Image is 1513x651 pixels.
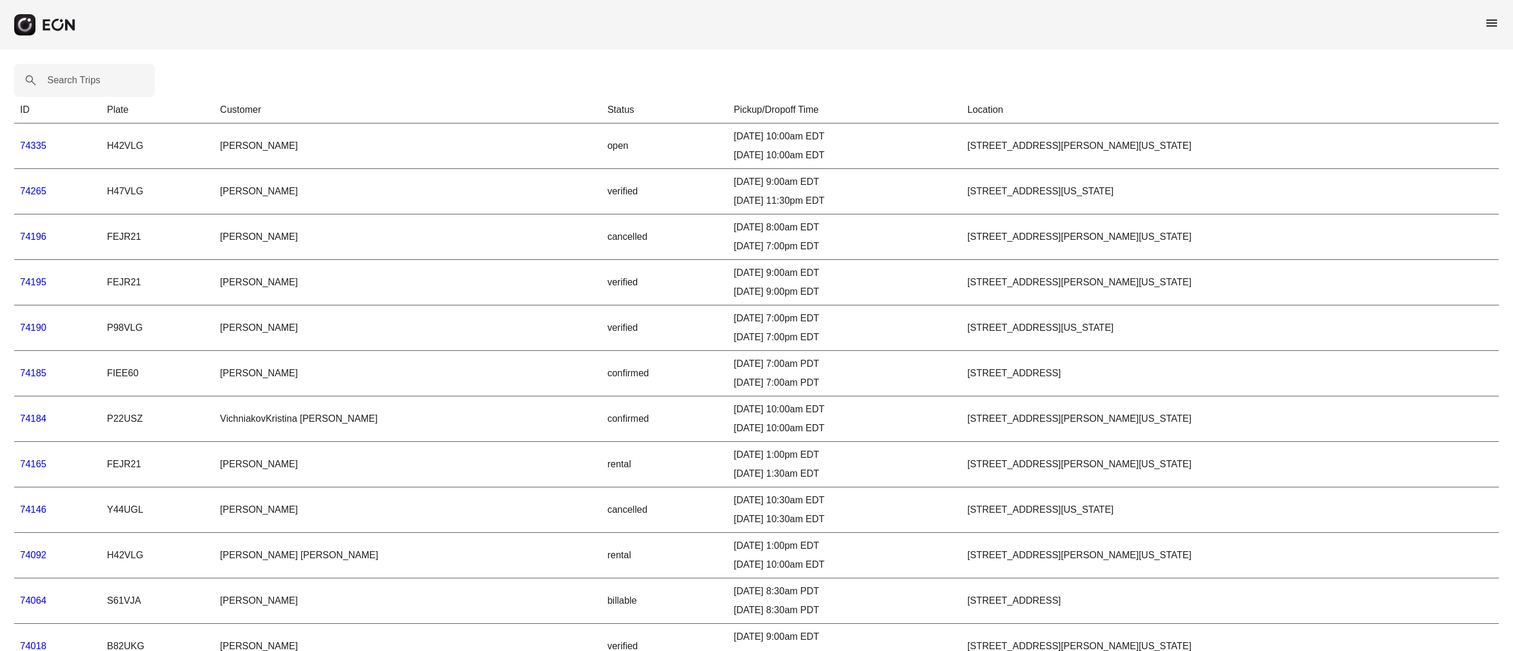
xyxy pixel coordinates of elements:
div: [DATE] 7:00am PDT [733,357,955,371]
td: [PERSON_NAME] [214,305,601,351]
a: 74184 [20,414,47,424]
td: [PERSON_NAME] [214,123,601,169]
div: [DATE] 10:30am EDT [733,512,955,526]
td: [STREET_ADDRESS][PERSON_NAME][US_STATE] [962,214,1499,260]
td: Y44UGL [101,487,214,533]
td: confirmed [602,351,728,396]
td: open [602,123,728,169]
div: [DATE] 9:00am EDT [733,266,955,280]
td: S61VJA [101,578,214,624]
td: [STREET_ADDRESS] [962,351,1499,396]
td: VichniakovKristina [PERSON_NAME] [214,396,601,442]
div: [DATE] 10:00am EDT [733,421,955,435]
td: [STREET_ADDRESS][PERSON_NAME][US_STATE] [962,123,1499,169]
div: [DATE] 7:00am PDT [733,376,955,390]
a: 74165 [20,459,47,469]
div: [DATE] 10:00am EDT [733,402,955,416]
div: [DATE] 9:00am EDT [733,630,955,644]
td: rental [602,533,728,578]
th: Pickup/Dropoff Time [728,97,961,123]
td: billable [602,578,728,624]
td: verified [602,305,728,351]
td: confirmed [602,396,728,442]
th: Status [602,97,728,123]
td: verified [602,260,728,305]
td: H42VLG [101,123,214,169]
div: [DATE] 7:00pm EDT [733,330,955,344]
td: rental [602,442,728,487]
th: Location [962,97,1499,123]
td: [PERSON_NAME] [214,260,601,305]
a: 74265 [20,186,47,196]
a: 74064 [20,595,47,606]
th: Plate [101,97,214,123]
a: 74146 [20,504,47,515]
div: [DATE] 10:30am EDT [733,493,955,507]
td: cancelled [602,487,728,533]
a: 74190 [20,323,47,333]
a: 74092 [20,550,47,560]
th: Customer [214,97,601,123]
a: 74335 [20,141,47,151]
td: [STREET_ADDRESS][US_STATE] [962,169,1499,214]
div: [DATE] 10:00am EDT [733,558,955,572]
div: [DATE] 9:00am EDT [733,175,955,189]
td: FEJR21 [101,214,214,260]
td: [PERSON_NAME] [214,442,601,487]
div: [DATE] 8:30am PDT [733,603,955,617]
td: [STREET_ADDRESS] [962,578,1499,624]
td: FEJR21 [101,442,214,487]
td: [PERSON_NAME] [214,487,601,533]
td: cancelled [602,214,728,260]
td: [STREET_ADDRESS][PERSON_NAME][US_STATE] [962,442,1499,487]
td: [PERSON_NAME] [214,351,601,396]
td: [STREET_ADDRESS][PERSON_NAME][US_STATE] [962,396,1499,442]
td: [STREET_ADDRESS][US_STATE] [962,487,1499,533]
div: [DATE] 10:00am EDT [733,129,955,144]
td: [PERSON_NAME] [214,578,601,624]
td: H42VLG [101,533,214,578]
td: [PERSON_NAME] [214,169,601,214]
div: [DATE] 1:00pm EDT [733,539,955,553]
td: P98VLG [101,305,214,351]
th: ID [14,97,101,123]
a: 74185 [20,368,47,378]
td: [STREET_ADDRESS][PERSON_NAME][US_STATE] [962,260,1499,305]
div: [DATE] 8:00am EDT [733,220,955,235]
div: [DATE] 8:30am PDT [733,584,955,598]
td: FIEE60 [101,351,214,396]
label: Search Trips [47,73,100,87]
div: [DATE] 1:30am EDT [733,467,955,481]
div: [DATE] 1:00pm EDT [733,448,955,462]
div: [DATE] 10:00am EDT [733,148,955,162]
td: [PERSON_NAME] [PERSON_NAME] [214,533,601,578]
div: [DATE] 11:30pm EDT [733,194,955,208]
td: P22USZ [101,396,214,442]
a: 74195 [20,277,47,287]
td: [PERSON_NAME] [214,214,601,260]
td: verified [602,169,728,214]
div: [DATE] 7:00pm EDT [733,239,955,253]
td: [STREET_ADDRESS][US_STATE] [962,305,1499,351]
div: [DATE] 7:00pm EDT [733,311,955,325]
a: 74018 [20,641,47,651]
a: 74196 [20,232,47,242]
td: FEJR21 [101,260,214,305]
div: [DATE] 9:00pm EDT [733,285,955,299]
td: H47VLG [101,169,214,214]
td: [STREET_ADDRESS][PERSON_NAME][US_STATE] [962,533,1499,578]
span: menu [1485,16,1499,30]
